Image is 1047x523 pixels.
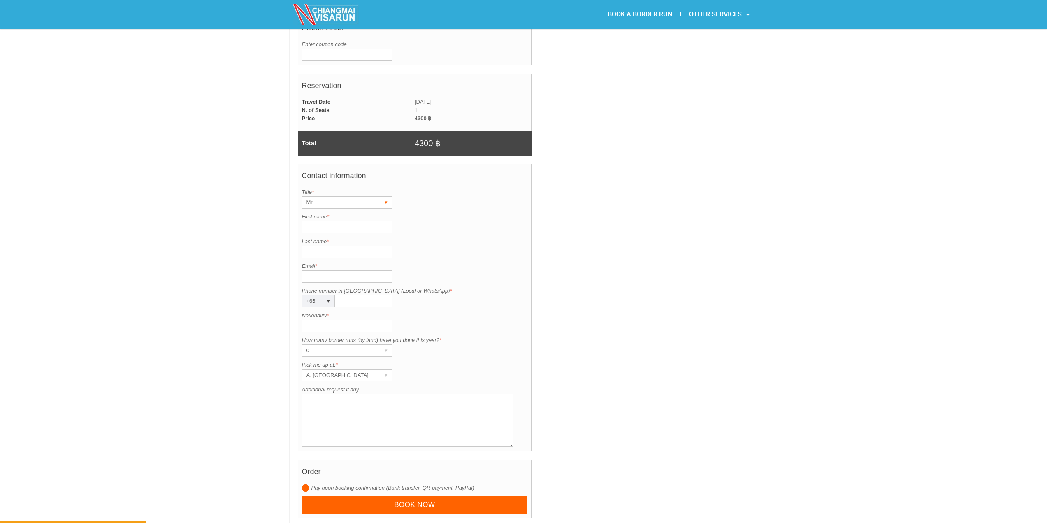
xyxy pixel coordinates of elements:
h4: Promo Code [302,20,528,40]
td: [DATE] [415,98,532,106]
nav: Menu [524,5,758,24]
label: Email [302,262,528,270]
div: A. [GEOGRAPHIC_DATA] [302,370,376,381]
label: Additional request if any [302,386,528,394]
td: Total [298,131,415,156]
label: Last name [302,237,528,246]
label: Nationality [302,311,528,320]
label: First name [302,213,528,221]
div: ▾ [381,197,392,208]
label: How many border runs (by land) have you done this year? [302,336,528,344]
h4: Contact information [302,167,528,188]
td: Price [298,114,415,123]
div: ▾ [381,370,392,381]
label: Title [302,188,528,196]
label: Pick me up at: [302,361,528,369]
input: Book now [302,496,528,514]
td: 4300 ฿ [415,114,532,123]
td: 1 [415,106,532,114]
h4: Reservation [302,77,528,98]
td: Travel Date [298,98,415,106]
label: Pay upon booking confirmation (Bank transfer, QR payment, PayPal) [302,484,528,492]
div: +66 [302,295,319,307]
h4: Order [302,463,528,484]
label: Enter coupon code [302,40,528,49]
div: Mr. [302,197,376,208]
div: 0 [302,345,376,356]
td: N. of Seats [298,106,415,114]
a: OTHER SERVICES [681,5,758,24]
a: BOOK A BORDER RUN [599,5,680,24]
label: Phone number in [GEOGRAPHIC_DATA] (Local or WhatsApp) [302,287,528,295]
div: ▾ [323,295,334,307]
div: ▾ [381,345,392,356]
td: 4300 ฿ [415,131,532,156]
